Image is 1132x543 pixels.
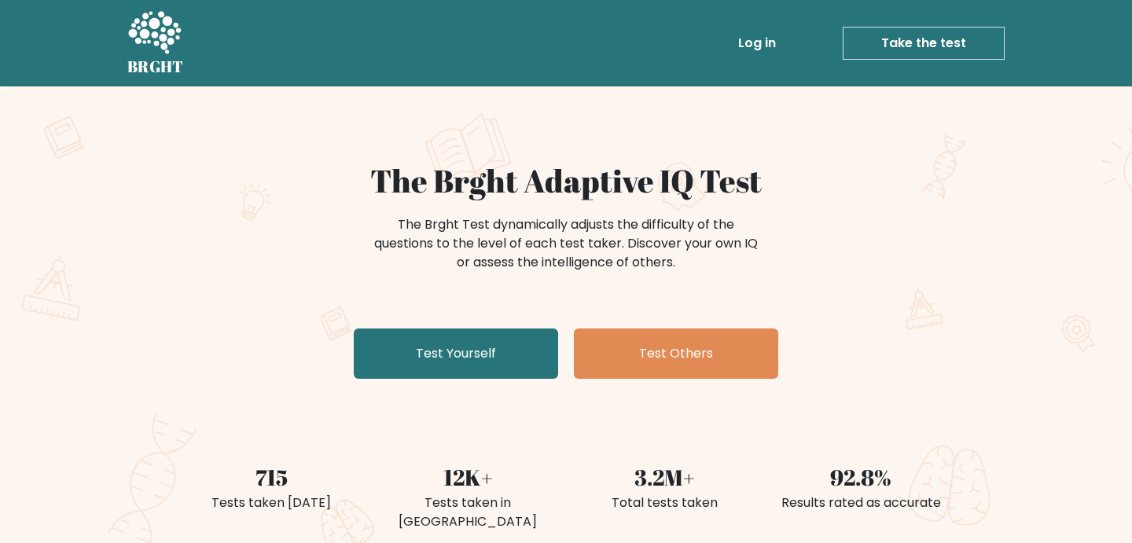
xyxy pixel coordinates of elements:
a: Log in [732,28,782,59]
h5: BRGHT [127,57,184,76]
a: Test Yourself [354,328,558,379]
div: Results rated as accurate [772,493,950,512]
div: 3.2M+ [575,460,753,493]
div: The Brght Test dynamically adjusts the difficulty of the questions to the level of each test take... [369,215,763,272]
a: BRGHT [127,6,184,80]
a: Test Others [574,328,778,379]
div: 715 [182,460,360,493]
div: 12K+ [379,460,557,493]
div: Total tests taken [575,493,753,512]
div: Tests taken in [GEOGRAPHIC_DATA] [379,493,557,531]
div: Tests taken [DATE] [182,493,360,512]
a: Take the test [843,27,1005,60]
div: 92.8% [772,460,950,493]
h1: The Brght Adaptive IQ Test [182,162,950,200]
